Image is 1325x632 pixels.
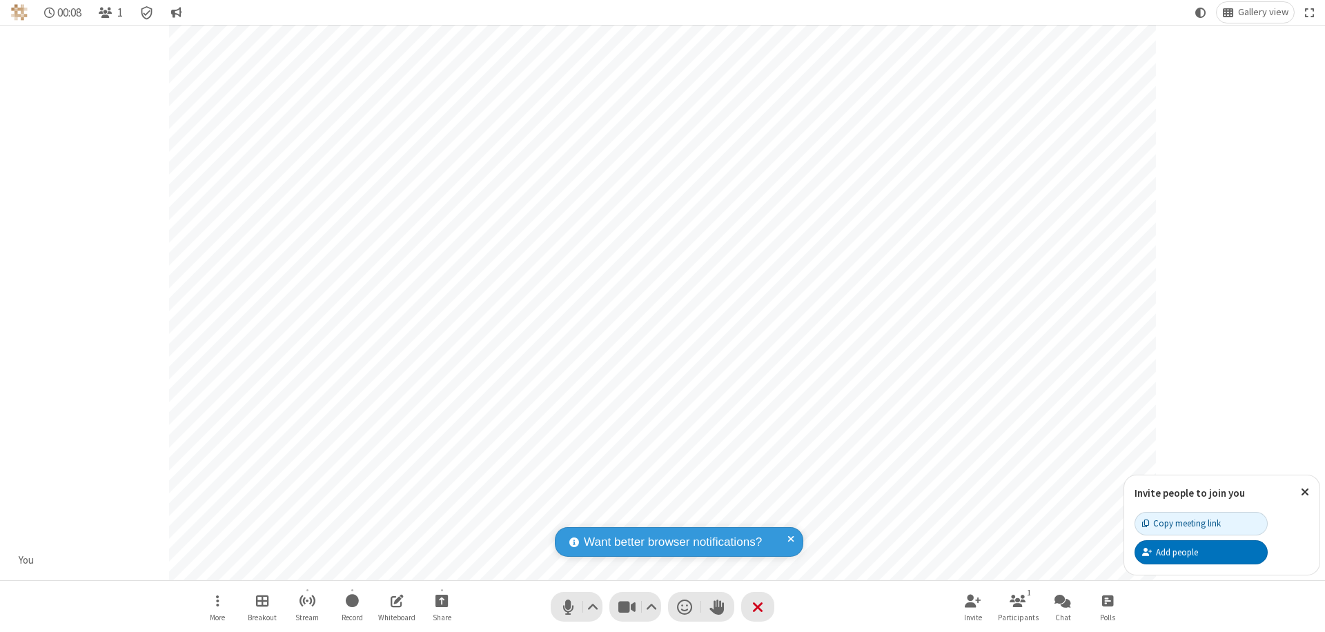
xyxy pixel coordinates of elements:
span: Invite [964,613,982,622]
div: Meeting details Encryption enabled [134,2,160,23]
span: Share [433,613,451,622]
span: Breakout [248,613,277,622]
span: Gallery view [1238,7,1288,18]
span: Chat [1055,613,1071,622]
button: Start streaming [286,587,328,626]
button: Conversation [165,2,187,23]
div: You [14,553,39,569]
img: QA Selenium DO NOT DELETE OR CHANGE [11,4,28,21]
button: Video setting [642,592,661,622]
button: Using system theme [1190,2,1212,23]
button: Start recording [331,587,373,626]
span: More [210,613,225,622]
button: Mute (⌘+Shift+A) [551,592,602,622]
span: 1 [117,6,123,19]
button: Open poll [1087,587,1128,626]
button: Close popover [1290,475,1319,509]
span: Polls [1100,613,1115,622]
span: 00:08 [57,6,81,19]
button: Copy meeting link [1135,512,1268,535]
label: Invite people to join you [1135,486,1245,500]
button: Raise hand [701,592,734,622]
div: Copy meeting link [1142,517,1221,530]
button: Open menu [197,587,238,626]
span: Record [342,613,363,622]
div: Timer [39,2,88,23]
button: Send a reaction [668,592,701,622]
button: Open chat [1042,587,1083,626]
span: Stream [295,613,319,622]
button: Invite participants (⌘+Shift+I) [952,587,994,626]
button: Open participant list [92,2,128,23]
button: Stop video (⌘+Shift+V) [609,592,661,622]
button: End or leave meeting [741,592,774,622]
div: 1 [1023,586,1035,599]
span: Participants [998,613,1039,622]
button: Fullscreen [1299,2,1320,23]
button: Change layout [1217,2,1294,23]
button: Add people [1135,540,1268,564]
button: Start sharing [421,587,462,626]
span: Whiteboard [378,613,415,622]
button: Open participant list [997,587,1039,626]
span: Want better browser notifications? [584,533,762,551]
button: Open shared whiteboard [376,587,418,626]
button: Manage Breakout Rooms [242,587,283,626]
button: Audio settings [584,592,602,622]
